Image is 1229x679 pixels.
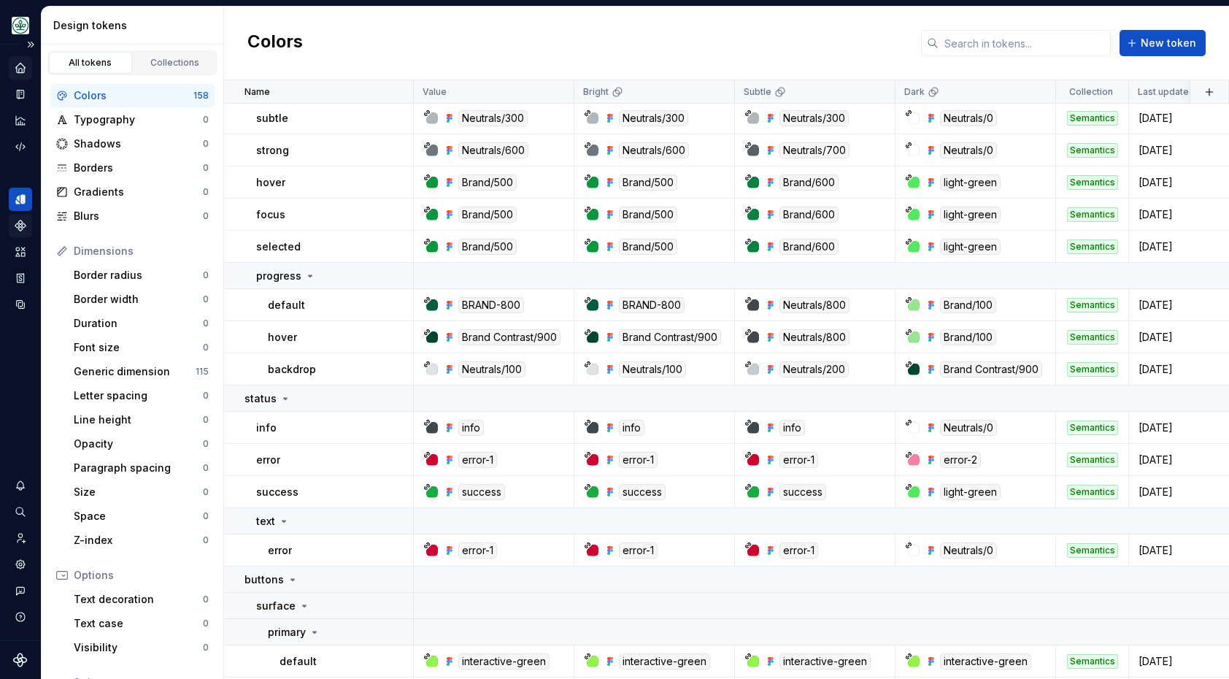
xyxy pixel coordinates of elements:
[74,388,203,403] div: Letter spacing
[9,240,32,264] a: Assets
[939,30,1111,56] input: Search in tokens...
[203,462,209,474] div: 0
[268,543,292,558] p: error
[74,616,203,631] div: Text case
[74,244,209,258] div: Dimensions
[74,437,203,451] div: Opacity
[74,137,203,151] div: Shadows
[779,361,849,377] div: Neutrals/200
[74,185,203,199] div: Gradients
[256,453,280,467] p: error
[619,329,721,345] div: Brand Contrast/900
[54,57,127,69] div: All tokens
[779,484,826,500] div: success
[1067,654,1118,669] div: Semantics
[256,239,301,254] p: selected
[779,452,818,468] div: error-1
[203,642,209,653] div: 0
[74,592,203,607] div: Text decoration
[50,156,215,180] a: Borders0
[9,474,32,497] div: Notifications
[50,84,215,107] a: Colors158
[1067,239,1118,254] div: Semantics
[940,542,997,559] div: Neutrals/0
[779,239,839,255] div: Brand/600
[203,414,209,426] div: 0
[74,209,203,223] div: Blurs
[12,17,29,34] img: df5db9ef-aba0-4771-bf51-9763b7497661.png
[203,318,209,329] div: 0
[203,269,209,281] div: 0
[1067,298,1118,312] div: Semantics
[9,266,32,290] a: Storybook stories
[458,420,484,436] div: info
[280,654,317,669] p: default
[74,640,203,655] div: Visibility
[9,188,32,211] a: Design tokens
[779,653,871,670] div: interactive-green
[203,390,209,402] div: 0
[68,336,215,359] a: Font size0
[256,111,288,126] p: subtle
[244,391,277,406] p: status
[940,653,1031,670] div: interactive-green
[1067,362,1118,377] div: Semantics
[1067,543,1118,558] div: Semantics
[256,485,298,499] p: success
[458,653,550,670] div: interactive-green
[53,18,217,33] div: Design tokens
[203,186,209,198] div: 0
[9,579,32,602] button: Contact support
[203,138,209,150] div: 0
[458,239,517,255] div: Brand/500
[74,88,193,103] div: Colors
[779,542,818,559] div: error-1
[779,110,849,126] div: Neutrals/300
[256,599,296,613] p: surface
[9,553,32,576] a: Settings
[74,340,203,355] div: Font size
[458,207,517,223] div: Brand/500
[68,480,215,504] a: Size0
[619,484,666,500] div: success
[458,452,497,468] div: error-1
[458,174,517,191] div: Brand/500
[1069,86,1113,98] p: Collection
[9,214,32,237] a: Components
[68,408,215,431] a: Line height0
[268,362,316,377] p: backdrop
[619,297,685,313] div: BRAND-800
[139,57,212,69] div: Collections
[50,180,215,204] a: Gradients0
[619,452,658,468] div: error-1
[744,86,771,98] p: Subtle
[203,510,209,522] div: 0
[779,174,839,191] div: Brand/600
[619,653,710,670] div: interactive-green
[779,420,805,436] div: info
[68,612,215,635] a: Text case0
[74,485,203,499] div: Size
[74,461,203,475] div: Paragraph spacing
[13,653,28,667] a: Supernova Logo
[74,268,203,283] div: Border radius
[68,456,215,480] a: Paragraph spacing0
[268,298,305,312] p: default
[256,143,289,158] p: strong
[1067,421,1118,435] div: Semantics
[9,293,32,316] div: Data sources
[68,432,215,456] a: Opacity0
[619,142,689,158] div: Neutrals/600
[940,174,1001,191] div: light-green
[20,34,41,55] button: Expand sidebar
[904,86,925,98] p: Dark
[9,526,32,550] div: Invite team
[203,294,209,305] div: 0
[9,83,32,106] a: Documentation
[256,421,277,435] p: info
[940,420,997,436] div: Neutrals/0
[1067,485,1118,499] div: Semantics
[68,636,215,659] a: Visibility0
